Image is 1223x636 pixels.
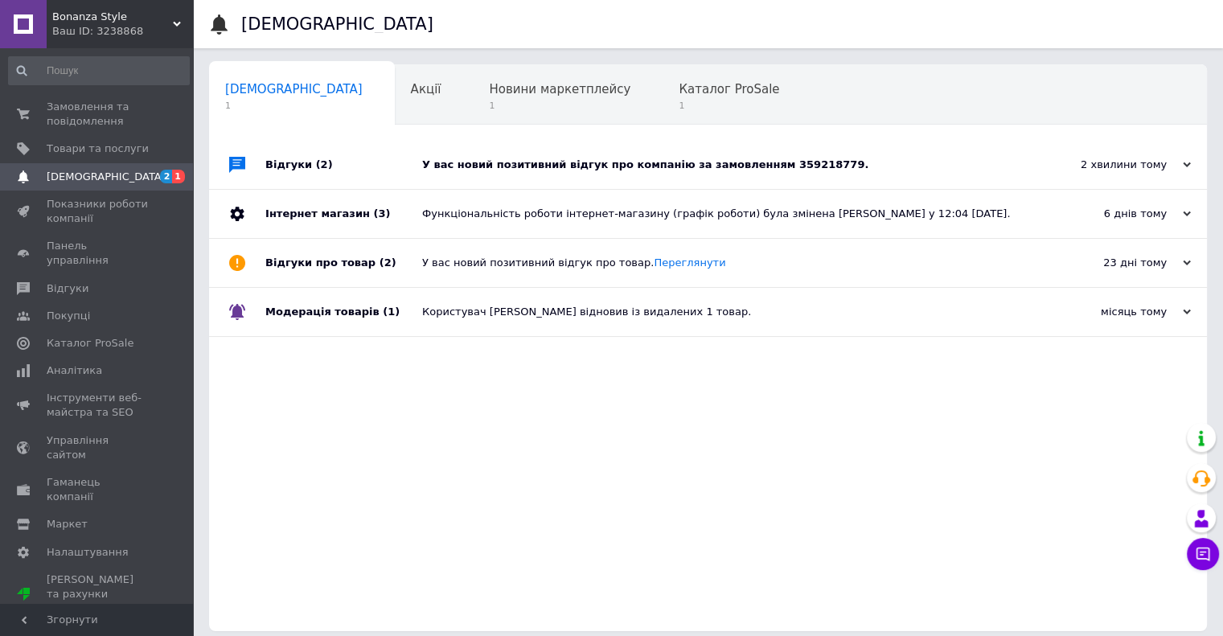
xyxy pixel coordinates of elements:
div: 2 хвилини тому [1030,158,1191,172]
div: місяць тому [1030,305,1191,319]
div: Відгуки про товар [265,239,422,287]
div: Модерація товарів [265,288,422,336]
span: 1 [225,100,363,112]
span: 2 [160,170,173,183]
span: Каталог ProSale [47,336,133,351]
span: Bonanza Style [52,10,173,24]
a: Переглянути [654,256,725,269]
span: Гаманець компанії [47,475,149,504]
button: Чат з покупцем [1187,538,1219,570]
div: Інтернет магазин [265,190,422,238]
span: Управління сайтом [47,433,149,462]
span: (1) [383,306,400,318]
span: Налаштування [47,545,129,560]
span: [DEMOGRAPHIC_DATA] [225,82,363,96]
div: Користувач [PERSON_NAME] відновив із видалених 1 товар. [422,305,1030,319]
div: У вас новий позитивний відгук про товар. [422,256,1030,270]
span: (2) [380,256,396,269]
span: Маркет [47,517,88,531]
span: Новини маркетплейсу [489,82,630,96]
input: Пошук [8,56,190,85]
div: 23 дні тому [1030,256,1191,270]
span: Відгуки [47,281,88,296]
div: Prom топ [47,601,149,616]
span: Каталог ProSale [679,82,779,96]
div: Відгуки [265,141,422,189]
span: (3) [373,207,390,220]
span: (2) [316,158,333,170]
span: Акції [411,82,441,96]
span: Панель управління [47,239,149,268]
div: Функціональність роботи інтернет-магазину (графік роботи) була змінена [PERSON_NAME] у 12:04 [DATE]. [422,207,1030,221]
div: У вас новий позитивний відгук про компанію за замовленням 359218779. [422,158,1030,172]
div: Ваш ID: 3238868 [52,24,193,39]
div: 6 днів тому [1030,207,1191,221]
span: Показники роботи компанії [47,197,149,226]
span: Покупці [47,309,90,323]
span: Аналітика [47,363,102,378]
span: [PERSON_NAME] та рахунки [47,572,149,617]
span: Інструменти веб-майстра та SEO [47,391,149,420]
span: [DEMOGRAPHIC_DATA] [47,170,166,184]
span: 1 [172,170,185,183]
h1: [DEMOGRAPHIC_DATA] [241,14,433,34]
span: Замовлення та повідомлення [47,100,149,129]
span: 1 [489,100,630,112]
span: 1 [679,100,779,112]
span: Товари та послуги [47,142,149,156]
